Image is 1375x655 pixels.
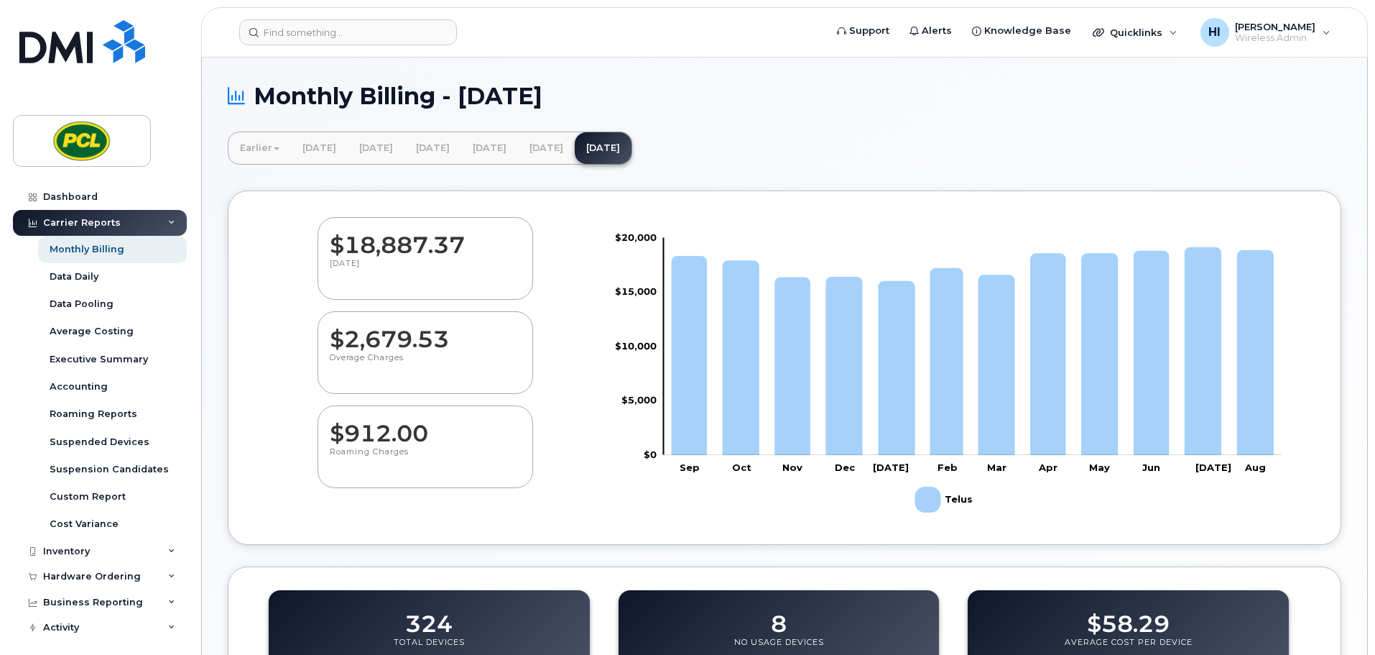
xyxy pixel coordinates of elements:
a: [DATE] [461,132,518,164]
h1: Monthly Billing - [DATE] [228,83,1341,109]
g: Telus [915,481,975,518]
a: [DATE] [575,132,631,164]
a: [DATE] [348,132,404,164]
dd: $2,679.53 [330,312,521,352]
a: Earlier [228,132,291,164]
tspan: Nov [782,461,802,472]
tspan: Jun [1142,461,1160,472]
dd: $18,887.37 [330,218,521,258]
tspan: $10,000 [615,339,657,351]
tspan: $5,000 [621,394,657,406]
a: [DATE] [291,132,348,164]
tspan: Sep [680,461,700,472]
a: [DATE] [518,132,575,164]
tspan: $20,000 [615,231,657,242]
tspan: Oct [732,461,751,472]
tspan: Apr [1038,461,1057,472]
p: [DATE] [330,258,521,284]
tspan: Dec [835,461,856,472]
tspan: [DATE] [873,461,909,472]
tspan: May [1089,461,1110,472]
tspan: [DATE] [1195,461,1231,472]
p: Roaming Charges [330,446,521,472]
tspan: Feb [937,461,958,472]
g: Telus [672,247,1274,454]
tspan: $0 [644,448,657,459]
tspan: Aug [1244,461,1266,472]
dd: $912.00 [330,406,521,446]
dd: $58.29 [1087,597,1170,637]
p: Overage Charges [330,352,521,378]
tspan: $15,000 [615,285,657,297]
a: [DATE] [404,132,461,164]
tspan: Mar [987,461,1006,472]
dd: 324 [405,597,453,637]
dd: 8 [771,597,787,637]
g: Chart [615,231,1282,518]
g: Legend [915,481,975,518]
